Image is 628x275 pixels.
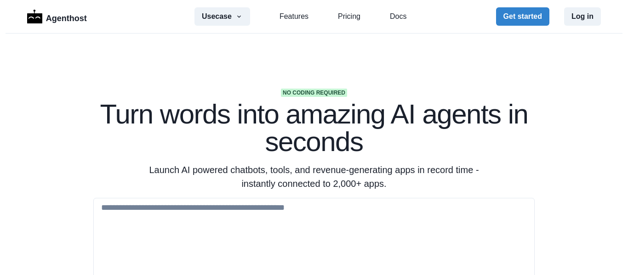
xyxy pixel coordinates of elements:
[390,11,406,22] a: Docs
[137,163,491,191] p: Launch AI powered chatbots, tools, and revenue-generating apps in record time - instantly connect...
[194,7,250,26] button: Usecase
[496,7,549,26] button: Get started
[280,11,308,22] a: Features
[564,7,601,26] button: Log in
[93,101,535,156] h1: Turn words into amazing AI agents in seconds
[27,10,42,23] img: Logo
[281,89,347,97] span: No coding required
[27,9,87,25] a: LogoAgenthost
[46,9,87,25] p: Agenthost
[338,11,360,22] a: Pricing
